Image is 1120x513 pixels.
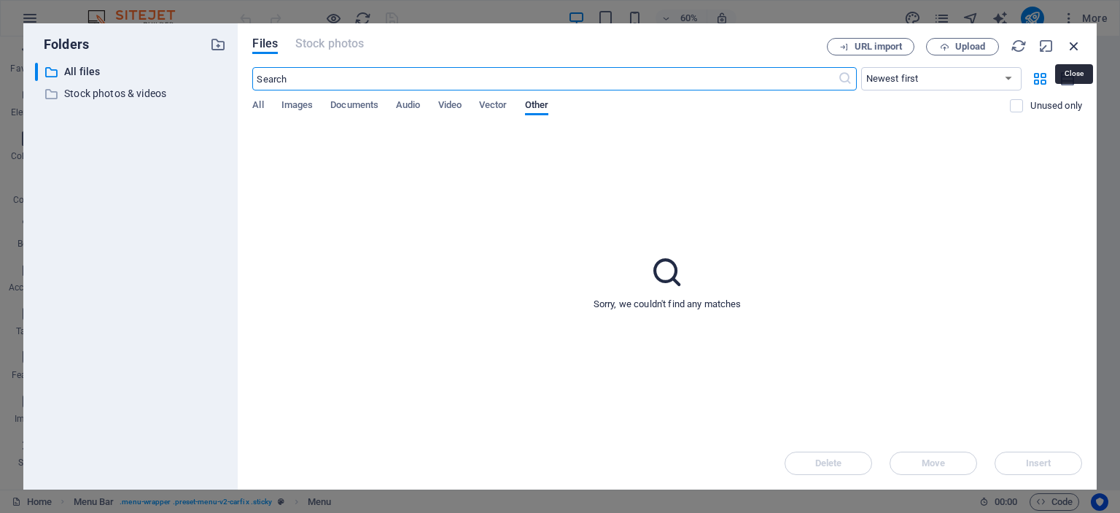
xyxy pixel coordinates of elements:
p: Displays only files that are not in use on the website. Files added during this session can still... [1030,99,1082,112]
span: Upload [955,42,985,51]
span: All [252,96,263,117]
span: Files [252,35,278,53]
i: Create new folder [210,36,226,53]
span: Video [438,96,462,117]
span: This file type is not supported by this element [295,35,364,53]
span: Other [525,96,548,117]
input: Search [252,67,837,90]
span: URL import [855,42,902,51]
p: Folders [35,35,89,54]
div: ​ [35,63,38,81]
p: All files [64,63,200,80]
span: +91--8044475549 [23,47,109,61]
p: Stock photos & videos [64,85,200,102]
button: URL import [827,38,914,55]
span: Images [281,96,314,117]
span: Documents [330,96,378,117]
span: Audio [396,96,420,117]
div: Stock photos & videos [35,85,226,103]
button: Upload [926,38,999,55]
p: Sorry, we couldn't find any matches [594,298,742,311]
span: Vector [479,96,507,117]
